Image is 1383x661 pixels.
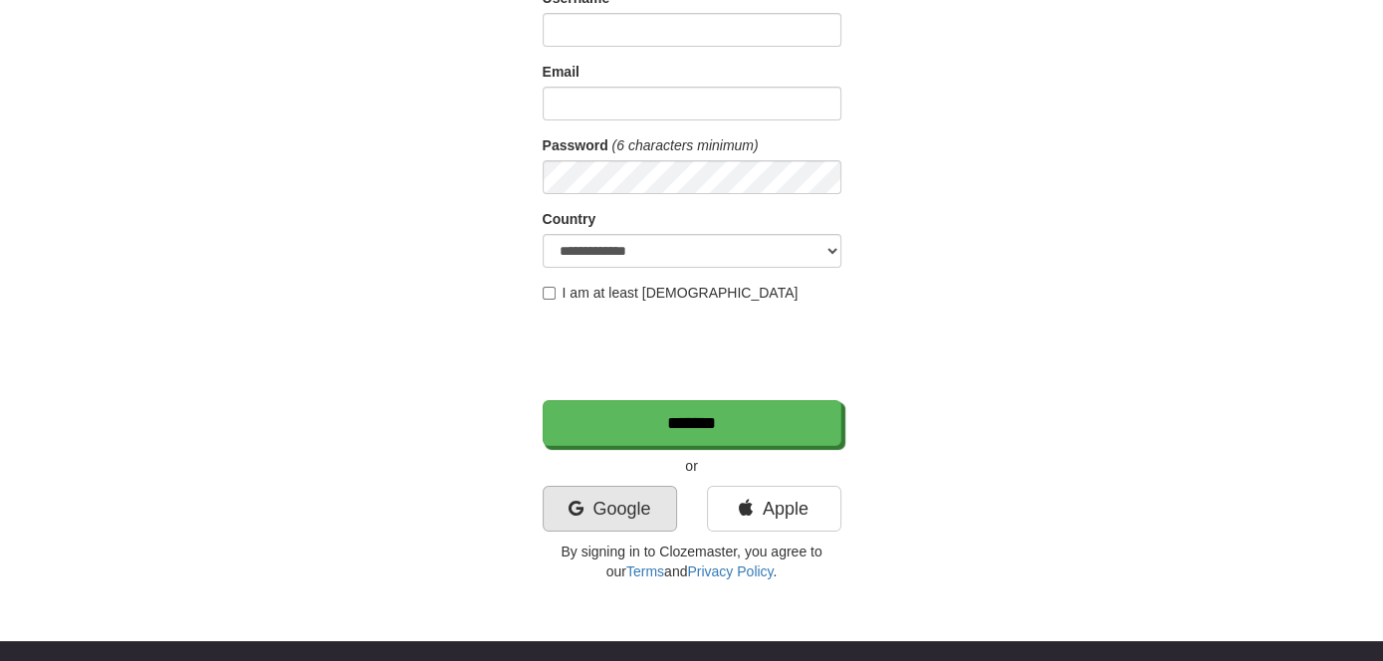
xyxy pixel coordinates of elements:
[543,313,845,390] iframe: reCAPTCHA
[543,542,841,581] p: By signing in to Clozemaster, you agree to our and .
[543,456,841,476] p: or
[707,486,841,532] a: Apple
[626,563,664,579] a: Terms
[612,137,759,153] em: (6 characters minimum)
[543,209,596,229] label: Country
[687,563,773,579] a: Privacy Policy
[543,283,799,303] label: I am at least [DEMOGRAPHIC_DATA]
[543,486,677,532] a: Google
[543,287,556,300] input: I am at least [DEMOGRAPHIC_DATA]
[543,62,579,82] label: Email
[543,135,608,155] label: Password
